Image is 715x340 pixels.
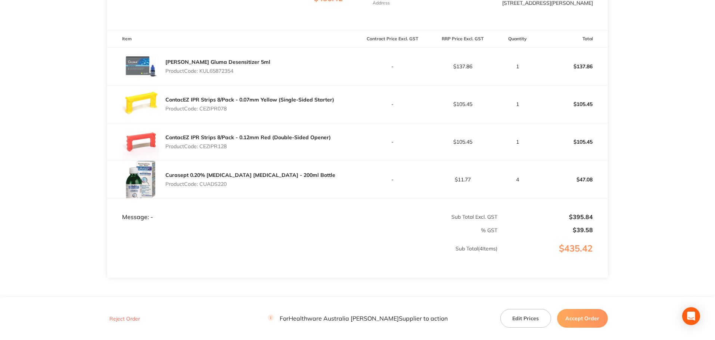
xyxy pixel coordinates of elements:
th: Quantity [498,30,538,48]
p: - [358,101,428,107]
p: Address [373,0,390,6]
button: Accept Order [557,309,608,328]
div: Open Intercom Messenger [682,307,700,325]
p: $105.45 [538,95,607,113]
p: 1 [498,139,537,145]
a: Curasept 0.20% [MEDICAL_DATA] [MEDICAL_DATA] - 200ml Bottle [165,172,335,178]
p: 1 [498,101,537,107]
p: $11.77 [428,177,497,183]
th: Item [107,30,357,48]
img: ZTd1amF5NA [122,123,159,160]
p: 4 [498,177,537,183]
p: For Healthware Australia [PERSON_NAME] Supplier to action [268,315,448,322]
p: Sub Total Excl. GST [358,214,497,220]
button: Reject Order [107,315,142,322]
img: MThoN2U0bQ [122,85,159,123]
button: Edit Prices [500,309,551,328]
p: - [358,139,428,145]
td: Message: - [107,199,357,221]
p: Sub Total ( 4 Items) [108,246,497,266]
p: - [358,63,428,69]
p: Product Code: CEZIPR128 [165,143,331,149]
p: $137.86 [428,63,497,69]
a: ContacEZ IPR Strips 8/Pack - 0.07mm Yellow (Single-Sided Starter) [165,96,334,103]
p: $105.45 [538,133,607,151]
p: Product Code: CUADS220 [165,181,335,187]
p: % GST [108,227,497,233]
p: $435.42 [498,243,607,269]
p: $137.86 [538,57,607,75]
p: Product Code: KUL65872354 [165,68,270,74]
p: - [358,177,428,183]
th: Total [538,30,608,48]
a: ContacEZ IPR Strips 8/Pack - 0.12mm Red (Double-Sided Opener) [165,134,331,141]
img: ZWlxa3dtbw [122,48,159,85]
p: $39.58 [498,227,593,233]
p: $105.45 [428,101,497,107]
img: eTFobHdqeg [122,161,159,198]
a: [PERSON_NAME] Gluma Desensitizer 5ml [165,59,270,65]
p: Product Code: CEZIPR078 [165,106,334,112]
p: 1 [498,63,537,69]
p: $395.84 [498,213,593,220]
p: $105.45 [428,139,497,145]
th: Contract Price Excl. GST [358,30,428,48]
th: RRP Price Excl. GST [428,30,498,48]
p: $47.08 [538,171,607,188]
